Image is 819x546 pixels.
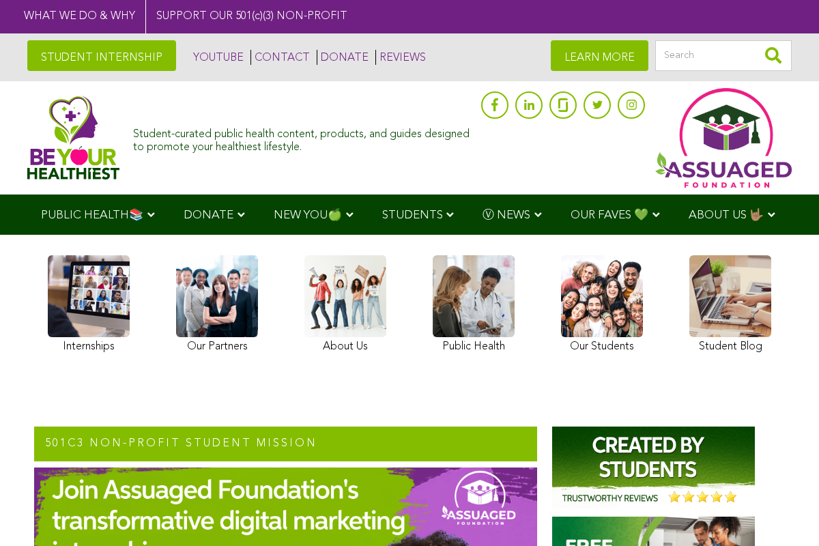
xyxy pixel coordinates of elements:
[274,210,342,221] span: NEW YOU🍏
[41,210,143,221] span: PUBLIC HEALTH📚
[190,50,244,65] a: YOUTUBE
[483,210,530,221] span: Ⓥ NEWS
[27,40,176,71] a: STUDENT INTERNSHIP
[382,210,443,221] span: STUDENTS
[317,50,369,65] a: DONATE
[375,50,426,65] a: REVIEWS
[184,210,233,221] span: DONATE
[558,98,568,112] img: glassdoor
[551,40,648,71] a: LEARN MORE
[133,121,474,154] div: Student-curated public health content, products, and guides designed to promote your healthiest l...
[20,195,799,235] div: Navigation Menu
[250,50,310,65] a: CONTACT
[552,427,755,508] img: Assuaged-Foundation-Student-Internship-Opportunity-Reviews-Mission-GIPHY-2
[655,88,792,188] img: Assuaged App
[689,210,764,221] span: ABOUT US 🤟🏽
[751,480,819,546] iframe: Chat Widget
[27,96,119,179] img: Assuaged
[34,427,537,462] h2: 501c3 NON-PROFIT STUDENT MISSION
[571,210,648,221] span: OUR FAVES 💚
[655,40,792,71] input: Search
